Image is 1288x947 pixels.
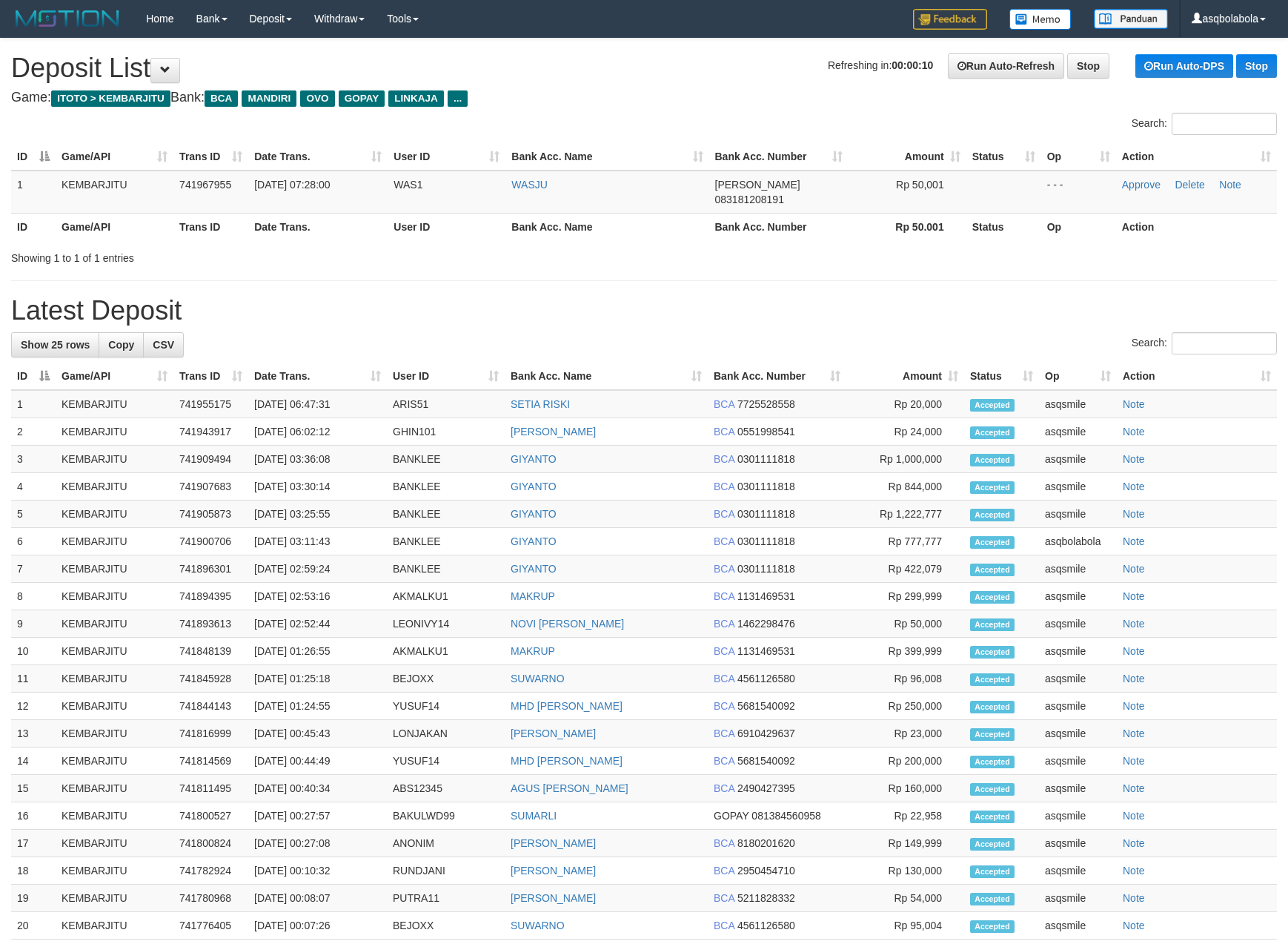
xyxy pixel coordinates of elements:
span: BCA [714,865,734,877]
td: 741943917 [173,418,248,446]
th: Op: activate to sort column ascending [1039,363,1117,390]
td: YUSUF14 [387,748,505,775]
td: asqsmile [1039,446,1117,473]
td: 741814569 [173,748,248,775]
span: Accepted [970,564,1015,576]
th: Op: activate to sort column ascending [1041,143,1116,171]
a: Note [1123,426,1145,438]
span: Copy 2950454710 to clipboard [737,865,795,877]
a: [PERSON_NAME] [511,837,596,849]
th: Amount: activate to sort column ascending [846,363,964,390]
span: Accepted [970,481,1015,494]
td: KEMBARJITU [56,748,173,775]
a: Run Auto-Refresh [948,53,1064,79]
td: 741800824 [173,830,248,857]
td: KEMBARJITU [56,418,173,446]
th: Rp 50.001 [849,213,966,240]
span: BCA [714,535,734,547]
h1: Latest Deposit [11,296,1277,326]
th: Date Trans.: activate to sort column ascending [248,363,387,390]
td: KEMBARJITU [56,610,173,638]
span: Copy 5681540092 to clipboard [737,755,795,767]
a: GIYANTO [511,508,557,520]
span: WAS1 [394,179,422,191]
span: Accepted [970,646,1015,659]
td: KEMBARJITU [56,693,173,720]
a: [PERSON_NAME] [511,727,596,739]
a: Note [1123,920,1145,931]
th: Action: activate to sort column ascending [1116,143,1277,171]
a: GIYANTO [511,481,557,492]
label: Search: [1132,113,1277,135]
td: ARIS51 [387,390,505,418]
td: 741845928 [173,665,248,693]
a: Note [1123,810,1145,822]
span: Copy 1131469531 to clipboard [737,590,795,602]
span: BCA [714,782,734,794]
span: Accepted [970,399,1015,412]
td: 13 [11,720,56,748]
span: BCA [714,755,734,767]
td: [DATE] 02:53:16 [248,583,387,610]
td: 741955175 [173,390,248,418]
td: 1 [11,390,56,418]
span: Accepted [970,673,1015,686]
td: KEMBARJITU [56,802,173,830]
td: [DATE] 00:27:57 [248,802,387,830]
th: Bank Acc. Number: activate to sort column ascending [708,363,846,390]
span: [PERSON_NAME] [715,179,800,191]
span: BCA [714,481,734,492]
a: [PERSON_NAME] [511,426,596,438]
span: BCA [205,90,238,107]
td: asqsmile [1039,418,1117,446]
a: SUWARNO [511,673,565,684]
td: 741900706 [173,528,248,555]
span: 741967955 [179,179,231,191]
td: 741907683 [173,473,248,501]
td: KEMBARJITU [56,775,173,802]
td: 14 [11,748,56,775]
span: Show 25 rows [21,339,90,351]
td: KEMBARJITU [56,857,173,885]
a: WASJU [511,179,547,191]
th: User ID: activate to sort column ascending [387,363,505,390]
td: BANKLEE [387,528,505,555]
td: 2 [11,418,56,446]
a: Stop [1236,54,1277,78]
th: Game/API [56,213,173,240]
a: Note [1123,727,1145,739]
td: KEMBARJITU [56,501,173,528]
td: 3 [11,446,56,473]
span: CSV [153,339,174,351]
span: Copy 1462298476 to clipboard [737,618,795,630]
a: Note [1123,892,1145,904]
td: 741816999 [173,720,248,748]
a: Note [1123,865,1145,877]
span: Accepted [970,811,1015,823]
td: [DATE] 00:44:49 [248,748,387,775]
td: 741782924 [173,857,248,885]
td: Rp 149,999 [846,830,964,857]
a: Note [1123,481,1145,492]
a: MHD [PERSON_NAME] [511,755,623,767]
td: asqsmile [1039,830,1117,857]
td: Rp 422,079 [846,555,964,583]
span: GOPAY [714,810,748,822]
td: Rp 50,000 [846,610,964,638]
th: Status [966,213,1041,240]
span: Copy 081384560958 to clipboard [751,810,820,822]
a: Note [1123,453,1145,465]
td: BANKLEE [387,501,505,528]
td: [DATE] 00:45:43 [248,720,387,748]
td: Rp 22,958 [846,802,964,830]
span: Copy 2490427395 to clipboard [737,782,795,794]
a: Note [1123,618,1145,630]
th: ID [11,213,56,240]
td: KEMBARJITU [56,830,173,857]
span: LINKAJA [388,90,444,107]
td: BEJOXX [387,665,505,693]
td: 9 [11,610,56,638]
span: BCA [714,563,734,575]
td: KEMBARJITU [56,583,173,610]
span: ... [448,90,468,107]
